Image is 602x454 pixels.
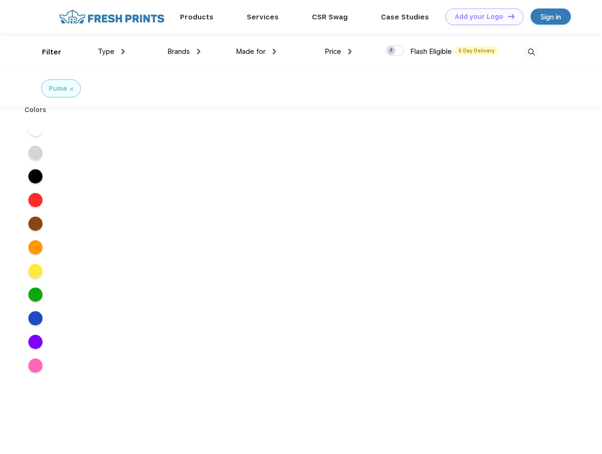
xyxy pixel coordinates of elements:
[121,49,125,54] img: dropdown.png
[197,49,200,54] img: dropdown.png
[541,11,561,22] div: Sign in
[98,47,114,56] span: Type
[348,49,352,54] img: dropdown.png
[524,44,539,60] img: desktop_search.svg
[455,13,503,21] div: Add your Logo
[236,47,266,56] span: Made for
[49,84,67,94] div: Puma
[456,46,498,55] span: 5 Day Delivery
[167,47,190,56] span: Brands
[56,9,167,25] img: fo%20logo%202.webp
[70,87,73,91] img: filter_cancel.svg
[247,13,279,21] a: Services
[17,105,54,115] div: Colors
[180,13,214,21] a: Products
[508,14,515,19] img: DT
[42,47,61,58] div: Filter
[325,47,341,56] span: Price
[531,9,571,25] a: Sign in
[410,47,452,56] span: Flash Eligible
[312,13,348,21] a: CSR Swag
[273,49,276,54] img: dropdown.png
